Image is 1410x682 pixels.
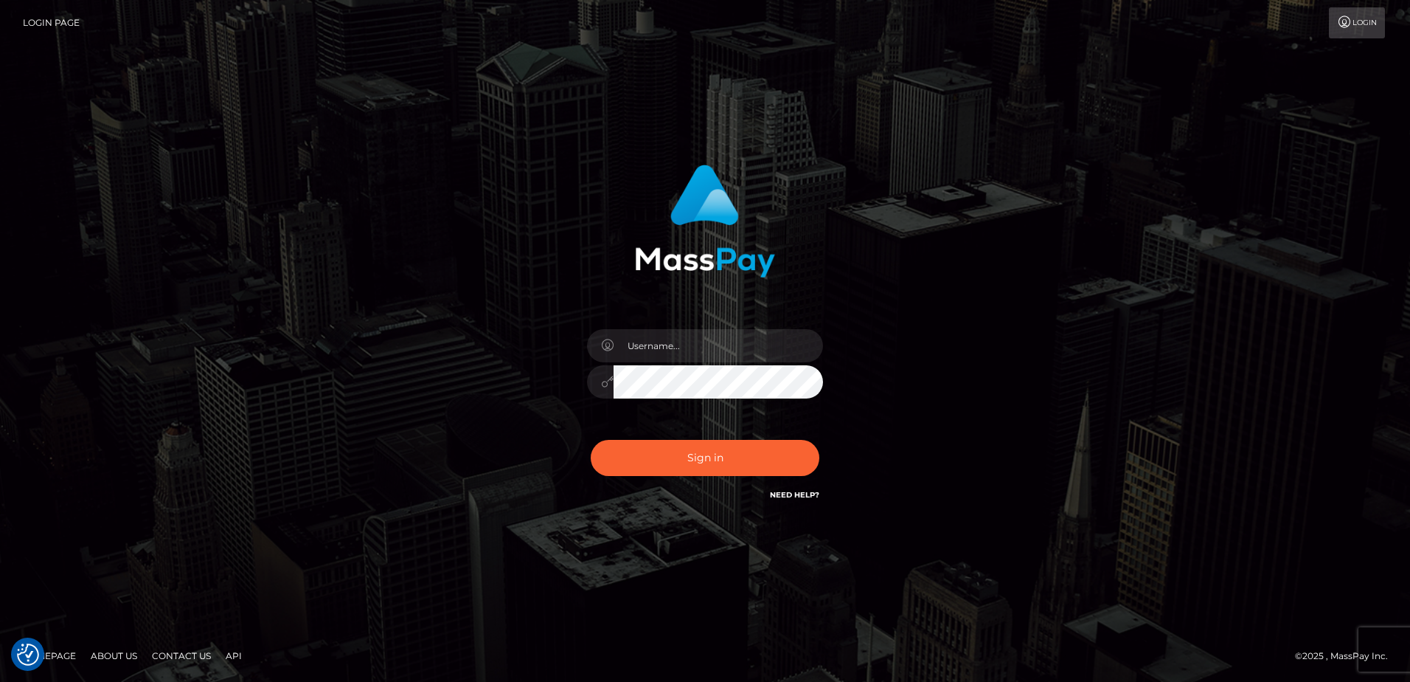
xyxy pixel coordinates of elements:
[23,7,80,38] a: Login Page
[17,644,39,666] img: Revisit consent button
[220,644,248,667] a: API
[1295,648,1399,664] div: © 2025 , MassPay Inc.
[635,165,775,278] img: MassPay Login
[17,644,39,666] button: Consent Preferences
[614,329,823,362] input: Username...
[85,644,143,667] a: About Us
[146,644,217,667] a: Contact Us
[770,490,819,500] a: Need Help?
[16,644,82,667] a: Homepage
[1329,7,1385,38] a: Login
[591,440,819,476] button: Sign in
